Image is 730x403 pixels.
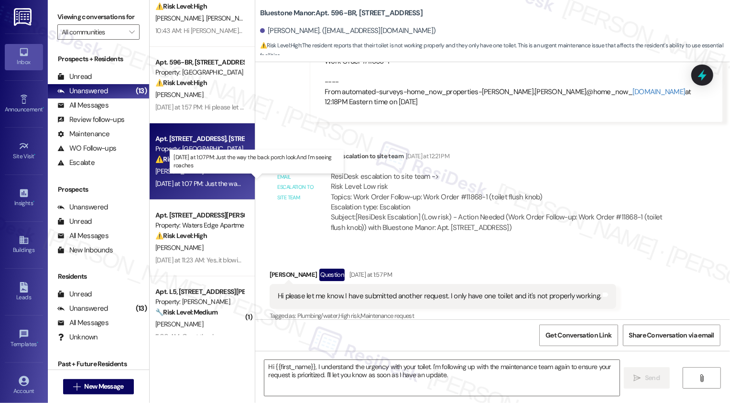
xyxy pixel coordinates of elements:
div: Prospects [48,185,149,195]
span: Get Conversation Link [545,330,611,340]
span: High risk , [338,312,361,320]
span: • [34,152,36,158]
strong: ⚠️ Risk Level: High [155,2,207,11]
i:  [73,383,80,391]
div: Property: Waters Edge Apartments [155,220,244,230]
div: [DATE] at 1:57 PM [347,270,392,280]
div: Unanswered [57,202,108,212]
div: [DATE] at 1:07 PM: Just the way the back porch look.And I'm seeing roaches [155,179,362,188]
div: Question [319,269,345,281]
div: [PERSON_NAME]. ([EMAIL_ADDRESS][DOMAIN_NAME]) [260,26,436,36]
span: • [43,105,44,111]
button: New Message [63,379,134,394]
div: Email escalation to site team [277,172,315,203]
div: Unanswered [57,86,108,96]
i:  [634,374,641,382]
p: [DATE] at 1:07 PM: Just the way the back porch look.And I'm seeing roaches [174,153,340,170]
button: Send [624,367,670,389]
span: New Message [84,381,123,392]
strong: ⚠️ Risk Level: High [260,42,301,49]
div: WO Follow-ups [57,143,116,153]
div: Apt. L5, [STREET_ADDRESS][PERSON_NAME] [155,287,244,297]
span: Plumbing/water , [297,312,338,320]
a: Insights • [5,185,43,211]
img: ResiDesk Logo [14,8,33,26]
div: [DATE] at 1:57 PM: Hi please let me know. I have submitted another request. I only have one toile... [155,103,501,111]
i:  [698,374,706,382]
a: Account [5,373,43,399]
span: • [37,339,38,346]
div: Past + Future Residents [48,359,149,369]
div: Hi please let me know. I have submitted another request. I only have one toilet and it's not prop... [278,291,601,301]
div: Review follow-ups [57,115,124,125]
div: New Inbounds [57,245,113,255]
a: Buildings [5,232,43,258]
input: All communities [62,24,124,40]
div: Email escalation to site team [323,151,683,164]
a: Templates • [5,326,43,352]
strong: ⚠️ Risk Level: High [155,231,207,240]
div: Apt. 596-BR, [STREET_ADDRESS] [155,57,244,67]
div: Subject: [ResiDesk Escalation] (Low risk) - Action Needed (Work Order Follow-up: Work Order #1186... [331,212,675,233]
div: Property: [GEOGRAPHIC_DATA] [155,67,244,77]
a: Leads [5,279,43,305]
strong: ⚠️ Risk Level: High [155,78,207,87]
strong: 🔧 Risk Level: Medium [155,308,218,316]
b: Bluestone Manor: Apt. 596-BR, [STREET_ADDRESS] [260,8,423,18]
div: Apt. [STREET_ADDRESS], [STREET_ADDRESS] [155,134,244,144]
div: (13) [133,84,149,98]
div: Property: [GEOGRAPHIC_DATA] [155,144,244,154]
div: Escalate [57,158,95,168]
div: [DATE] at 12:21 PM [403,151,449,161]
div: Tagged as: [270,309,617,323]
button: Share Conversation via email [623,325,720,346]
div: All Messages [57,231,109,241]
div: (13) [133,301,149,316]
span: • [33,198,34,205]
div: Unknown [57,332,98,342]
span: Send [645,373,660,383]
div: Unread [57,289,92,299]
a: [DOMAIN_NAME] [632,87,685,97]
span: : The resident reports that their toilet is not working properly and they only have one toilet. T... [260,41,730,61]
span: [PERSON_NAME] [155,90,203,99]
span: Share Conversation via email [629,330,714,340]
div: Unread [57,217,92,227]
div: Unread [57,72,92,82]
div: Work Order #11868-1 ---- From automated-surveys-home_now_properties-[PERSON_NAME].[PERSON_NAME]@h... [325,56,708,108]
button: Get Conversation Link [539,325,618,346]
span: [PERSON_NAME] [155,167,203,175]
div: Property: [PERSON_NAME] [155,297,244,307]
div: Unanswered [57,304,108,314]
span: Maintenance request [361,312,414,320]
span: [PERSON_NAME] [206,14,253,22]
div: ResiDesk escalation to site team -> Risk Level: Low risk Topics: Work Order Follow-up: Work Order... [331,172,675,213]
div: All Messages [57,100,109,110]
span: [PERSON_NAME] [155,14,206,22]
span: [PERSON_NAME] [155,320,203,328]
i:  [129,28,134,36]
a: Site Visit • [5,138,43,164]
div: Residents [48,272,149,282]
div: Apt. [STREET_ADDRESS][PERSON_NAME] [155,210,244,220]
div: [PERSON_NAME] [270,269,617,284]
div: 11:00 AM: Great thank you [155,332,227,341]
textarea: Hi {{first_name}}, I understand the urgency with your toilet. I'm following up with the maintenan... [264,360,620,396]
div: All Messages [57,318,109,328]
div: Prospects + Residents [48,54,149,64]
span: [PERSON_NAME] [155,243,203,252]
strong: ⚠️ Risk Level: High [155,155,207,163]
label: Viewing conversations for [57,10,140,24]
div: Maintenance [57,129,110,139]
a: Inbox [5,44,43,70]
